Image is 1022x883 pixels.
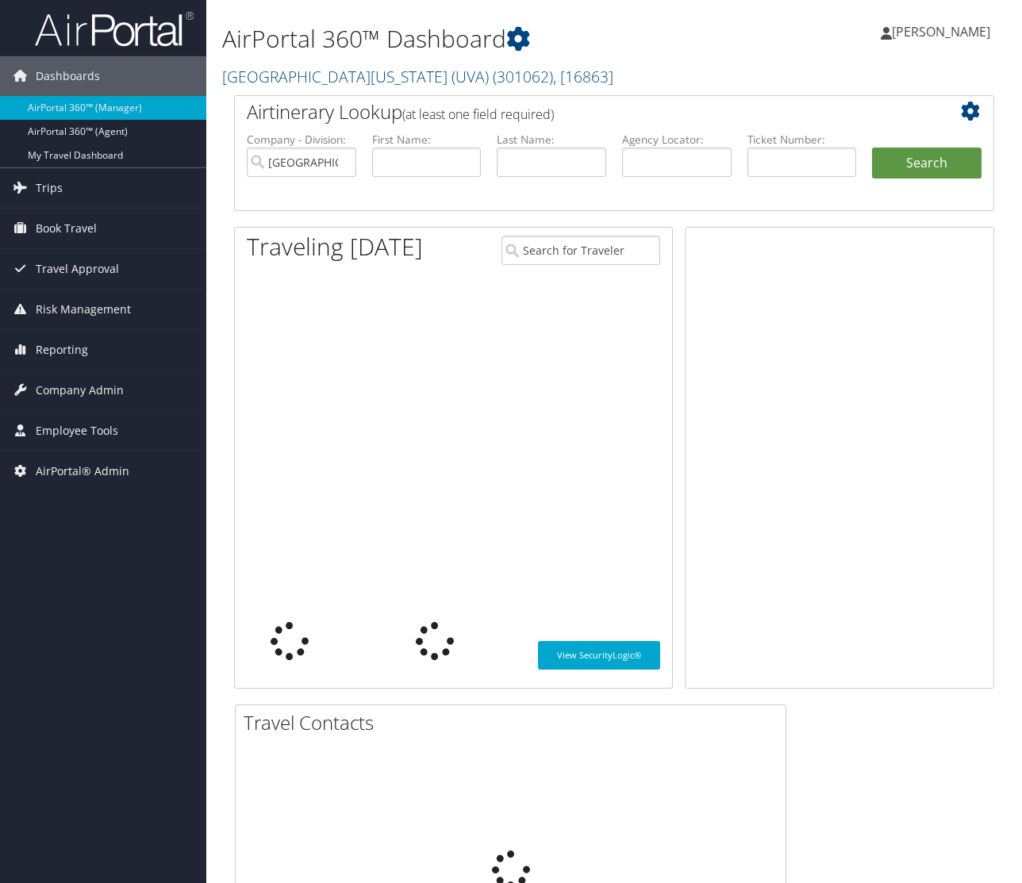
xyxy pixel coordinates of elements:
[36,168,63,208] span: Trips
[36,411,118,451] span: Employee Tools
[36,209,97,248] span: Book Travel
[247,98,918,125] h2: Airtinerary Lookup
[553,66,613,87] span: , [ 16863 ]
[247,230,423,263] h1: Traveling [DATE]
[493,66,553,87] span: ( 301062 )
[501,236,659,265] input: Search for Traveler
[36,330,88,370] span: Reporting
[222,66,613,87] a: [GEOGRAPHIC_DATA][US_STATE] (UVA)
[497,132,606,148] label: Last Name:
[36,451,129,491] span: AirPortal® Admin
[36,56,100,96] span: Dashboards
[244,709,786,736] h2: Travel Contacts
[747,132,857,148] label: Ticket Number:
[36,290,131,329] span: Risk Management
[538,641,660,670] a: View SecurityLogic®
[402,106,554,123] span: (at least one field required)
[36,370,124,410] span: Company Admin
[35,10,194,48] img: airportal-logo.png
[222,22,745,56] h1: AirPortal 360™ Dashboard
[892,23,990,40] span: [PERSON_NAME]
[622,132,732,148] label: Agency Locator:
[881,8,1006,56] a: [PERSON_NAME]
[247,132,356,148] label: Company - Division:
[372,132,482,148] label: First Name:
[872,148,982,179] button: Search
[36,249,119,289] span: Travel Approval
